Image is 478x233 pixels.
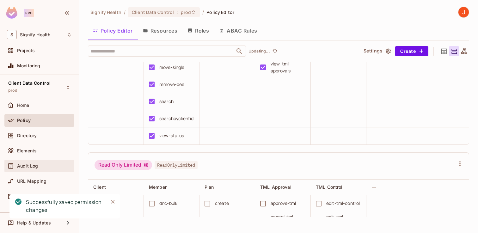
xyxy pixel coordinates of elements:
[316,184,343,190] span: TML_Control
[17,133,37,138] span: Directory
[205,184,214,190] span: Plan
[206,9,234,15] span: Policy Editor
[17,118,31,123] span: Policy
[93,184,106,190] span: Client
[202,9,204,15] li: /
[271,200,296,207] div: approve-tml
[271,60,305,74] div: view-tml-approvals
[159,64,185,71] div: move-single
[159,217,181,224] div: dnc-single
[90,9,121,15] span: the active workspace
[214,23,262,39] button: ABAC Rules
[132,9,174,15] span: Client Data Control
[181,9,191,15] span: prod
[159,81,185,88] div: remove-dee
[248,49,270,54] p: Updating...
[26,198,103,214] div: Successfully saved permission changes
[215,217,238,224] div: deactivate
[182,23,214,39] button: Roles
[271,47,279,55] button: refresh
[8,81,51,86] span: Client Data Control
[17,103,29,108] span: Home
[149,184,167,190] span: Member
[159,132,184,139] div: view-status
[138,23,182,39] button: Resources
[155,161,198,169] span: ReadOnlyLimited
[215,200,229,207] div: create
[8,88,18,93] span: prod
[108,197,118,206] button: Close
[326,213,361,227] div: edit-tml-control-client-type
[361,46,393,56] button: Settings
[159,98,174,105] div: search
[271,213,305,227] div: cancel-tml-schedule
[6,7,17,19] img: SReyMgAAAABJRU5ErkJggg==
[17,163,38,169] span: Audit Log
[272,48,278,54] span: refresh
[159,115,193,122] div: searchbyclientid
[326,200,360,207] div: edit-tml-control
[7,30,17,39] span: S
[95,160,152,170] div: Read Only Limited
[17,148,37,153] span: Elements
[20,32,50,37] span: Workspace: Signify Health
[17,63,40,68] span: Monitoring
[260,184,291,190] span: TML_Approval
[176,10,178,15] span: :
[235,47,244,56] button: Open
[124,9,126,15] li: /
[159,200,177,207] div: dnc-bulk
[458,7,469,17] img: Justin Catterton
[17,179,46,184] span: URL Mapping
[88,23,138,39] button: Policy Editor
[17,48,35,53] span: Projects
[24,9,34,17] div: Pro
[270,47,279,55] span: Click to refresh data
[395,46,428,56] button: Create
